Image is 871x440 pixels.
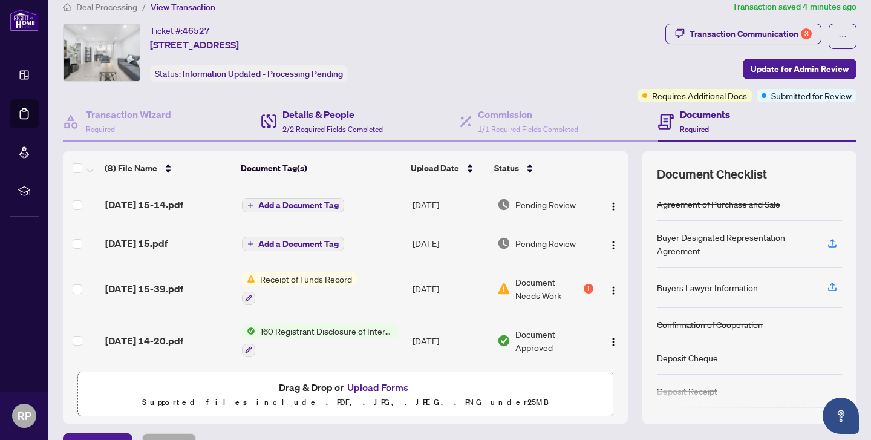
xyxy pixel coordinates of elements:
span: Information Updated - Processing Pending [183,68,343,79]
td: [DATE] [408,315,492,367]
span: Pending Review [515,198,576,211]
span: View Transaction [151,2,215,13]
div: 3 [801,28,812,39]
span: Document Approved [515,327,593,354]
h4: Details & People [282,107,383,122]
span: Drag & Drop orUpload FormsSupported files include .PDF, .JPG, .JPEG, .PNG under25MB [78,372,613,417]
span: ellipsis [838,32,847,41]
span: Add a Document Tag [258,240,339,248]
img: IMG-W12213829_1.jpg [64,24,140,81]
div: Deposit Receipt [657,384,717,398]
button: Update for Admin Review [743,59,856,79]
img: logo [10,9,39,31]
span: Receipt of Funds Record [255,272,357,286]
button: Open asap [823,398,859,434]
span: Upload Date [411,162,459,175]
td: [DATE] [408,185,492,224]
img: Logo [608,240,618,250]
div: 1 [584,284,593,294]
span: 1/1 Required Fields Completed [478,125,578,134]
div: Buyer Designated Representation Agreement [657,231,813,257]
div: Status: [150,65,348,82]
span: 2/2 Required Fields Completed [282,125,383,134]
button: Logo [604,279,623,298]
img: Document Status [497,237,511,250]
td: [DATE] [408,263,492,315]
button: Add a Document Tag [242,237,344,251]
div: Transaction Communication [690,24,812,44]
span: [DATE] 14-20.pdf [105,333,183,348]
span: [DATE] 15.pdf [105,236,168,251]
img: Document Status [497,334,511,347]
button: Add a Document Tag [242,236,344,252]
span: 160 Registrant Disclosure of Interest - Acquisition ofProperty [255,324,399,338]
th: Document Tag(s) [236,151,406,185]
span: Required [86,125,115,134]
button: Add a Document Tag [242,198,344,212]
button: Status IconReceipt of Funds Record [242,272,357,305]
button: Logo [604,195,623,214]
th: (8) File Name [100,151,236,185]
span: Status [494,162,519,175]
button: Logo [604,234,623,253]
span: plus [247,202,253,208]
img: Status Icon [242,272,255,286]
span: Update for Admin Review [751,59,849,79]
span: 46527 [183,25,210,36]
span: Pending Review [515,237,576,250]
span: [STREET_ADDRESS] [150,38,239,52]
th: Status [489,151,595,185]
span: Deal Processing [76,2,137,13]
th: Upload Date [406,151,490,185]
span: Required [680,125,709,134]
img: Document Status [497,282,511,295]
img: Logo [608,202,618,211]
h4: Transaction Wizard [86,107,171,122]
p: Supported files include .PDF, .JPG, .JPEG, .PNG under 25 MB [85,395,605,410]
button: Status Icon160 Registrant Disclosure of Interest - Acquisition ofProperty [242,324,399,357]
button: Add a Document Tag [242,197,344,213]
button: Upload Forms [344,379,412,395]
span: (8) File Name [105,162,157,175]
span: Add a Document Tag [258,201,339,209]
div: Deposit Cheque [657,351,718,364]
h4: Commission [478,107,578,122]
span: Document Needs Work [515,275,581,302]
button: Transaction Communication3 [665,24,821,44]
div: Ticket #: [150,24,210,38]
span: Drag & Drop or [279,379,412,395]
img: Status Icon [242,324,255,338]
img: Document Status [497,198,511,211]
span: [DATE] 15-39.pdf [105,281,183,296]
span: Requires Additional Docs [652,89,747,102]
h4: Documents [680,107,730,122]
img: Logo [608,286,618,295]
div: Confirmation of Cooperation [657,318,763,331]
span: RP [18,407,31,424]
span: Submitted for Review [771,89,852,102]
img: Logo [608,337,618,347]
div: Buyers Lawyer Information [657,281,758,294]
div: Agreement of Purchase and Sale [657,197,780,211]
span: Document Checklist [657,166,767,183]
span: plus [247,241,253,247]
span: home [63,3,71,11]
td: [DATE] [408,224,492,263]
button: Logo [604,331,623,350]
span: [DATE] 15-14.pdf [105,197,183,212]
